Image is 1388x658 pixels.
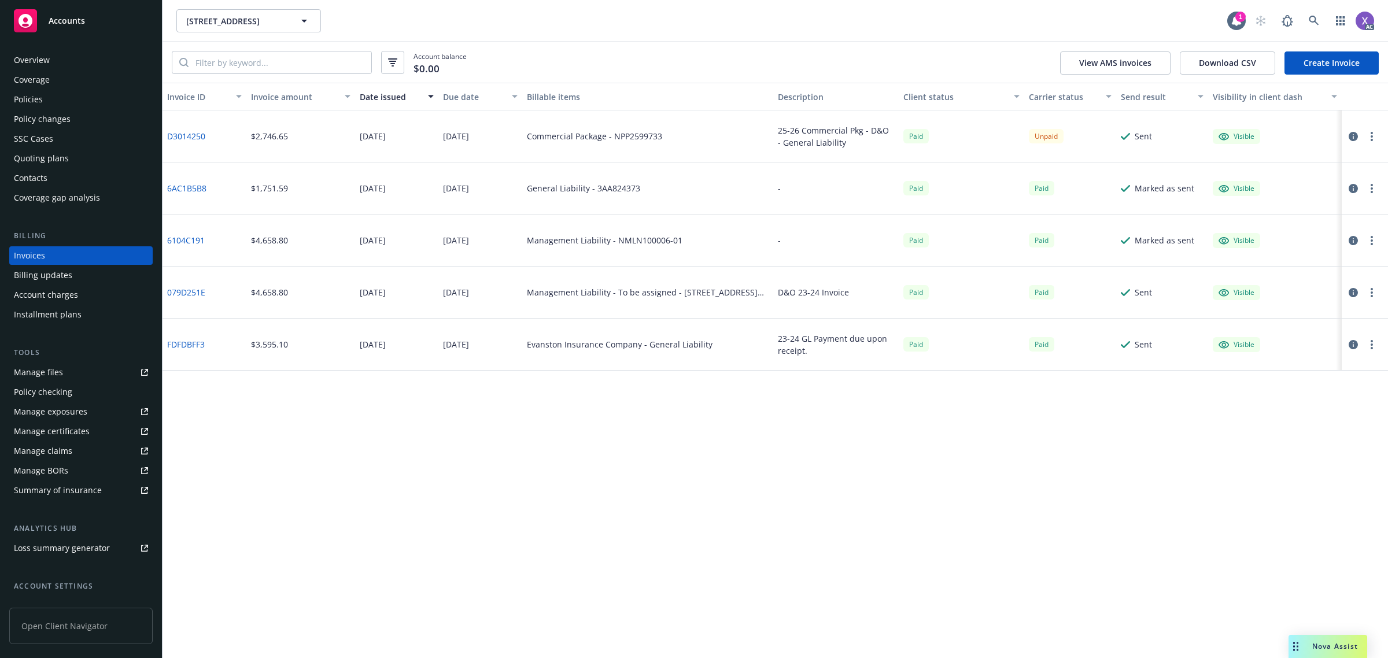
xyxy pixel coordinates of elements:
[1219,339,1254,350] div: Visible
[9,523,153,534] div: Analytics hub
[1219,183,1254,194] div: Visible
[251,286,288,298] div: $4,658.80
[9,149,153,168] a: Quoting plans
[1302,9,1326,32] a: Search
[360,182,386,194] div: [DATE]
[903,285,929,300] div: Paid
[1213,91,1324,103] div: Visibility in client dash
[1284,51,1379,75] a: Create Invoice
[14,51,50,69] div: Overview
[167,130,205,142] a: D3014250
[438,83,522,110] button: Due date
[9,230,153,242] div: Billing
[14,188,100,207] div: Coverage gap analysis
[527,234,682,246] div: Management Liability - NMLN100006-01
[14,246,45,265] div: Invoices
[903,181,929,195] span: Paid
[1249,9,1272,32] a: Start snowing
[1180,51,1275,75] button: Download CSV
[14,169,47,187] div: Contacts
[414,51,467,73] span: Account balance
[1135,234,1194,246] div: Marked as sent
[167,286,205,298] a: 079D251E
[9,363,153,382] a: Manage files
[1029,129,1064,143] div: Unpaid
[14,461,68,480] div: Manage BORs
[527,286,769,298] div: Management Liability - To be assigned - [STREET_ADDRESS] HOA - [DATE] 1694727651057
[1029,337,1054,352] div: Paid
[355,83,439,110] button: Date issued
[14,90,43,109] div: Policies
[9,130,153,148] a: SSC Cases
[9,539,153,557] a: Loss summary generator
[903,129,929,143] span: Paid
[1312,641,1358,651] span: Nova Assist
[167,338,205,350] a: FDFDBFF3
[14,286,78,304] div: Account charges
[9,169,153,187] a: Contacts
[14,383,72,401] div: Policy checking
[14,481,102,500] div: Summary of insurance
[1029,285,1054,300] div: Paid
[167,91,229,103] div: Invoice ID
[443,234,469,246] div: [DATE]
[1024,83,1116,110] button: Carrier status
[1135,338,1152,350] div: Sent
[1219,131,1254,142] div: Visible
[176,9,321,32] button: [STREET_ADDRESS]
[1276,9,1299,32] a: Report a Bug
[9,188,153,207] a: Coverage gap analysis
[9,608,153,644] span: Open Client Navigator
[189,51,371,73] input: Filter by keyword...
[9,110,153,128] a: Policy changes
[1029,91,1099,103] div: Carrier status
[1029,233,1054,247] div: Paid
[360,234,386,246] div: [DATE]
[527,91,769,103] div: Billable items
[443,130,469,142] div: [DATE]
[527,130,662,142] div: Commercial Package - NPP2599733
[9,402,153,421] span: Manage exposures
[1219,287,1254,298] div: Visible
[14,305,82,324] div: Installment plans
[1289,635,1367,658] button: Nova Assist
[246,83,355,110] button: Invoice amount
[360,130,386,142] div: [DATE]
[9,286,153,304] a: Account charges
[9,442,153,460] a: Manage claims
[179,58,189,67] svg: Search
[9,481,153,500] a: Summary of insurance
[1121,91,1191,103] div: Send result
[1208,83,1342,110] button: Visibility in client dash
[903,337,929,352] div: Paid
[14,110,71,128] div: Policy changes
[443,91,505,103] div: Due date
[9,347,153,358] div: Tools
[14,266,72,284] div: Billing updates
[251,91,338,103] div: Invoice amount
[251,234,288,246] div: $4,658.80
[251,338,288,350] div: $3,595.10
[9,581,153,592] div: Account settings
[9,461,153,480] a: Manage BORs
[9,246,153,265] a: Invoices
[527,338,713,350] div: Evanston Insurance Company - General Liability
[903,233,929,247] span: Paid
[14,442,72,460] div: Manage claims
[14,597,64,615] div: Service team
[903,91,1007,103] div: Client status
[773,83,899,110] button: Description
[163,83,246,110] button: Invoice ID
[443,182,469,194] div: [DATE]
[778,332,894,357] div: 23-24 GL Payment due upon receipt.
[360,338,386,350] div: [DATE]
[167,182,206,194] a: 6AC1B5B8
[360,91,422,103] div: Date issued
[9,597,153,615] a: Service team
[1235,12,1246,22] div: 1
